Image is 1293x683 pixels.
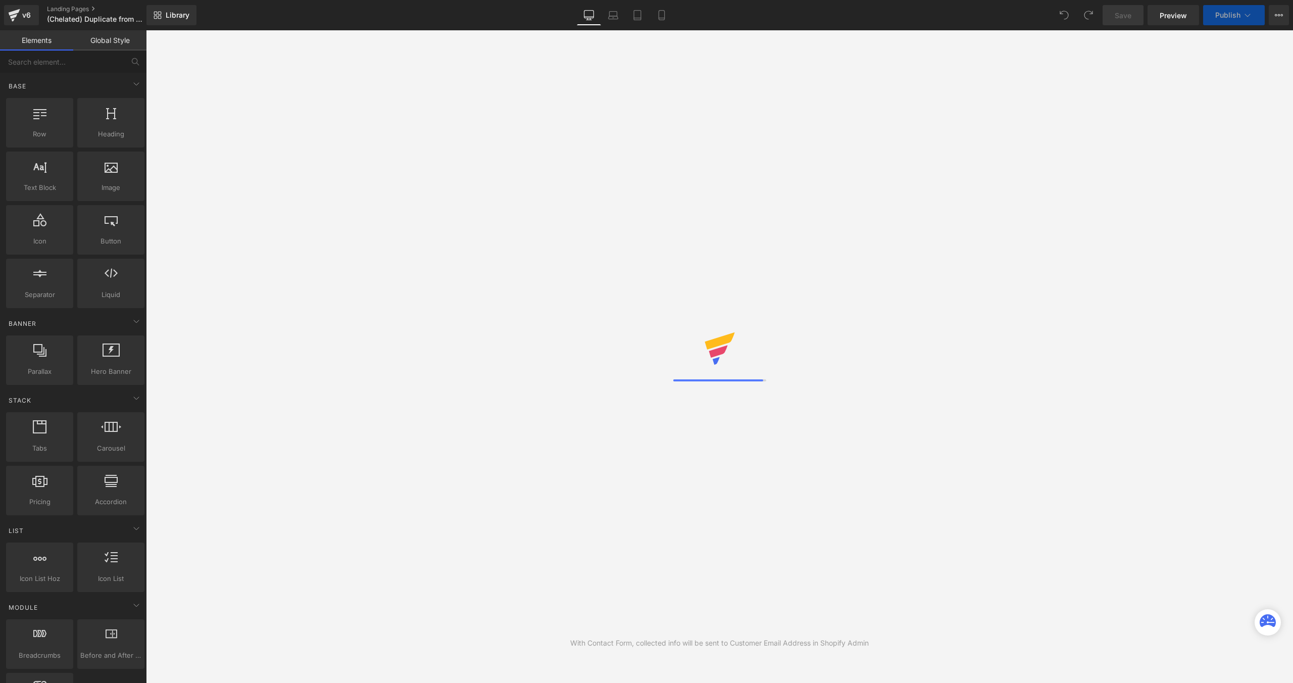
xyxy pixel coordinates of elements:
[577,5,601,25] a: Desktop
[9,366,70,377] span: Parallax
[570,638,869,649] div: With Contact Form, collected info will be sent to Customer Email Address in Shopify Admin
[146,5,196,25] a: New Library
[47,15,144,23] span: (Chelated) Duplicate from Magnesium Glycinate - Sleep &amp; [MEDICAL_DATA] Support
[9,650,70,661] span: Breadcrumbs
[80,129,141,139] span: Heading
[8,396,32,405] span: Stack
[625,5,650,25] a: Tablet
[650,5,674,25] a: Mobile
[1148,5,1199,25] a: Preview
[9,182,70,193] span: Text Block
[1054,5,1074,25] button: Undo
[80,289,141,300] span: Liquid
[80,236,141,247] span: Button
[80,366,141,377] span: Hero Banner
[9,443,70,454] span: Tabs
[4,5,39,25] a: v6
[9,129,70,139] span: Row
[9,497,70,507] span: Pricing
[1203,5,1265,25] button: Publish
[1078,5,1099,25] button: Redo
[8,526,25,535] span: List
[8,81,27,91] span: Base
[80,182,141,193] span: Image
[20,9,33,22] div: v6
[73,30,146,51] a: Global Style
[80,573,141,584] span: Icon List
[601,5,625,25] a: Laptop
[9,236,70,247] span: Icon
[80,497,141,507] span: Accordion
[80,650,141,661] span: Before and After Images
[166,11,189,20] span: Library
[80,443,141,454] span: Carousel
[47,5,163,13] a: Landing Pages
[9,289,70,300] span: Separator
[8,319,37,328] span: Banner
[1269,5,1289,25] button: More
[9,573,70,584] span: Icon List Hoz
[1215,11,1240,19] span: Publish
[1115,10,1131,21] span: Save
[8,603,39,612] span: Module
[1160,10,1187,21] span: Preview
